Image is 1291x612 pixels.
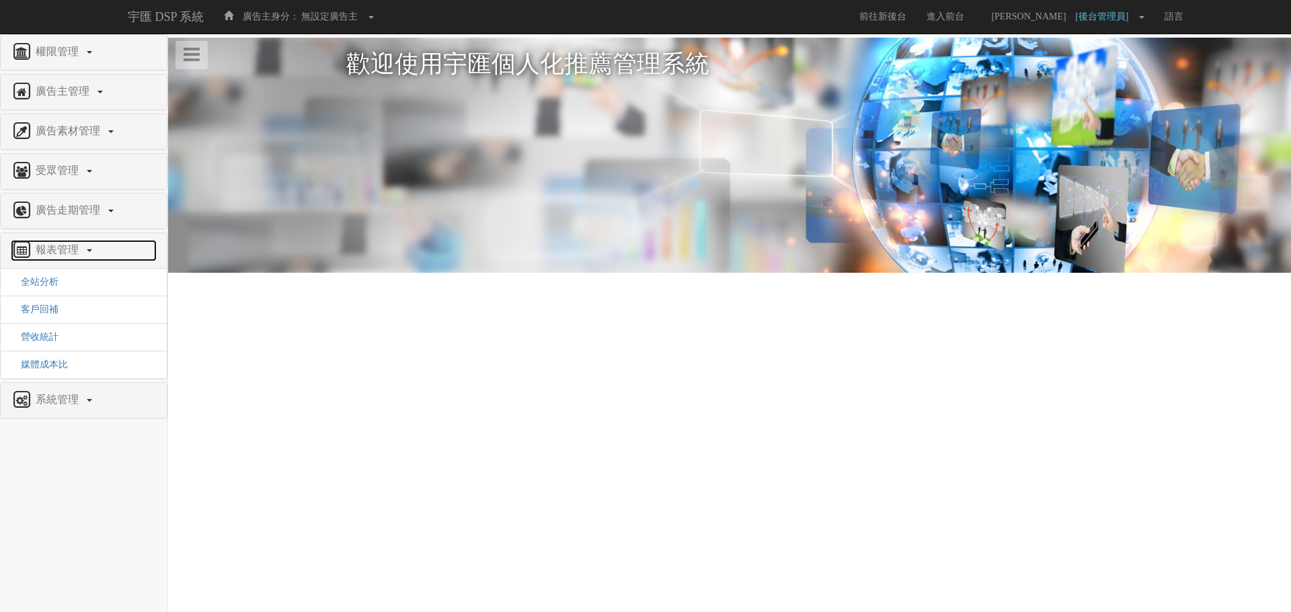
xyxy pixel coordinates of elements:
[32,165,85,176] span: 受眾管理
[984,11,1072,21] span: [PERSON_NAME]
[11,161,157,182] a: 受眾管理
[11,121,157,142] a: 廣告素材管理
[11,304,58,314] a: 客戶回補
[1075,11,1135,21] span: [後台管理員]
[11,359,68,369] a: 媒體成本比
[11,81,157,103] a: 廣告主管理
[32,394,85,405] span: 系統管理
[32,244,85,255] span: 報表管理
[32,125,107,136] span: 廣告素材管理
[11,277,58,287] a: 全站分析
[11,390,157,411] a: 系統管理
[32,46,85,57] span: 權限管理
[11,332,58,342] a: 營收統計
[32,85,96,97] span: 廣告主管理
[243,11,299,21] span: 廣告主身分：
[11,240,157,261] a: 報表管理
[11,42,157,63] a: 權限管理
[301,11,358,21] span: 無設定廣告主
[346,51,1113,78] h1: 歡迎使用宇匯個人化推薦管理系統
[32,204,107,216] span: 廣告走期管理
[11,200,157,222] a: 廣告走期管理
